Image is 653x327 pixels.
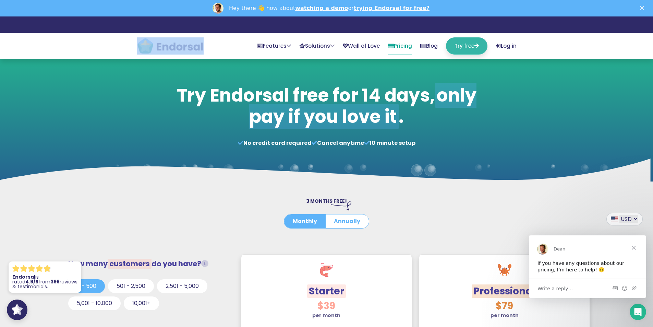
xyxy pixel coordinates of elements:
[229,5,430,12] div: Hey there 👋 how about or
[630,304,646,320] iframe: Intercom live chat
[491,312,519,319] strong: per month
[529,235,646,298] iframe: Intercom live chat message
[640,6,647,10] div: Close
[173,139,480,147] p: No credit card required Cancel anytime 10 minute setup
[343,37,380,55] a: Wall of Love
[137,37,204,55] img: endorsal-logo@2x.png
[472,284,537,298] span: Professional
[284,214,326,228] button: Monthly
[108,279,154,293] button: 501 - 2,500
[420,37,438,55] a: Blog
[25,278,38,285] strong: 4.9/5
[446,37,487,55] a: Try free
[201,260,208,267] i: Total customers from whom you request testimonials/reviews.
[354,5,430,11] a: trying Endorsal for free?
[498,263,511,277] img: crab.svg
[68,279,105,293] button: 0 - 500
[157,279,207,293] button: 2,501 - 5,000
[307,284,346,298] span: Starter
[68,259,229,268] h3: How many do you have?
[108,259,152,269] span: customers
[312,312,340,319] strong: per month
[319,263,333,277] img: shrimp.svg
[388,37,412,55] a: Pricing
[12,273,35,280] strong: Endorsal
[299,37,335,55] a: Solutions
[12,275,77,289] p: is rated from reviews & testimonials.
[213,3,223,14] img: Profile image for Dean
[68,296,121,310] button: 5,001 - 10,000
[496,37,517,55] a: Log in
[306,198,347,205] span: 3 MONTHS FREE!
[124,296,159,310] button: 10,001+
[331,201,351,210] img: arrow-right-down.svg
[50,278,60,285] strong: 398
[295,5,348,11] a: watching a demo
[257,37,291,55] a: Features
[173,85,480,128] h1: Try Endorsal free for 14 days, .
[496,299,513,313] span: $79
[325,214,369,228] button: Annually
[249,83,476,129] span: only pay if you love it
[317,299,335,313] span: $39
